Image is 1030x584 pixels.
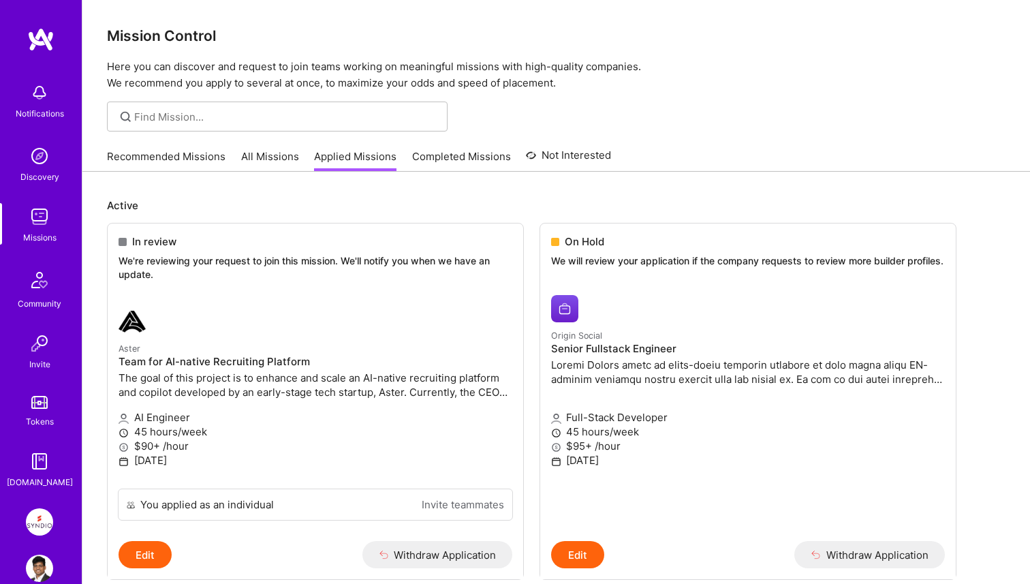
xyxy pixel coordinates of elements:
img: guide book [26,448,53,475]
p: $95+ /hour [551,439,945,453]
button: Edit [119,541,172,568]
img: Syndio: Transformation Engine Modernization [26,508,53,536]
a: Not Interested [526,147,611,172]
p: Here you can discover and request to join teams working on meaningful missions with high-quality ... [107,59,1005,91]
button: Edit [551,541,604,568]
h4: Team for AI-native Recruiting Platform [119,356,512,368]
a: Syndio: Transformation Engine Modernization [22,508,57,536]
div: Community [18,296,61,311]
img: logo [27,27,54,52]
div: You applied as an individual [140,497,274,512]
p: Loremi Dolors ametc ad elits-doeiu temporin utlabore et dolo magna aliqu EN-adminim veniamqu nost... [551,358,945,386]
i: icon SearchGrey [118,109,134,125]
p: 45 hours/week [551,425,945,439]
p: The goal of this project is to enhance and scale an AI-native recruiting platform and copilot dev... [119,371,512,399]
i: icon Calendar [119,457,129,467]
span: On Hold [565,234,604,249]
p: 45 hours/week [119,425,512,439]
a: User Avatar [22,555,57,582]
img: Invite [26,330,53,357]
a: Aster company logoAsterTeam for AI-native Recruiting PlatformThe goal of this project is to enhan... [108,297,523,489]
i: icon MoneyGray [119,442,129,452]
p: $90+ /hour [119,439,512,453]
div: Tokens [26,414,54,429]
p: We will review your application if the company requests to review more builder profiles. [551,254,945,268]
div: [DOMAIN_NAME] [7,475,73,489]
i: icon MoneyGray [551,442,561,452]
img: Community [23,264,56,296]
p: AI Engineer [119,410,512,425]
i: icon Clock [551,428,561,438]
a: Applied Missions [314,149,396,172]
i: icon Clock [119,428,129,438]
p: [DATE] [551,453,945,467]
p: [DATE] [119,453,512,467]
i: icon Calendar [551,457,561,467]
a: Completed Missions [412,149,511,172]
div: Notifications [16,106,64,121]
a: Invite teammates [422,497,504,512]
div: Missions [23,230,57,245]
p: Active [107,198,1005,213]
img: Origin Social company logo [551,295,578,322]
div: Invite [29,357,50,371]
p: We're reviewing your request to join this mission. We'll notify you when we have an update. [119,254,512,281]
img: User Avatar [26,555,53,582]
img: teamwork [26,203,53,230]
img: bell [26,79,53,106]
span: In review [132,234,176,249]
input: Find Mission... [134,110,437,124]
img: Aster company logo [119,308,146,335]
img: discovery [26,142,53,170]
small: Aster [119,343,140,354]
p: Full-Stack Developer [551,410,945,425]
a: Recommended Missions [107,149,225,172]
button: Withdraw Application [362,541,513,568]
a: Origin Social company logoOrigin SocialSenior Fullstack EngineerLoremi Dolors ametc ad elits-doei... [540,284,956,542]
div: Discovery [20,170,59,184]
i: icon Applicant [119,414,129,424]
small: Origin Social [551,331,602,341]
h4: Senior Fullstack Engineer [551,343,945,355]
img: tokens [31,396,48,409]
button: Withdraw Application [794,541,945,568]
i: icon Applicant [551,414,561,424]
a: All Missions [241,149,299,172]
h3: Mission Control [107,27,1005,44]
